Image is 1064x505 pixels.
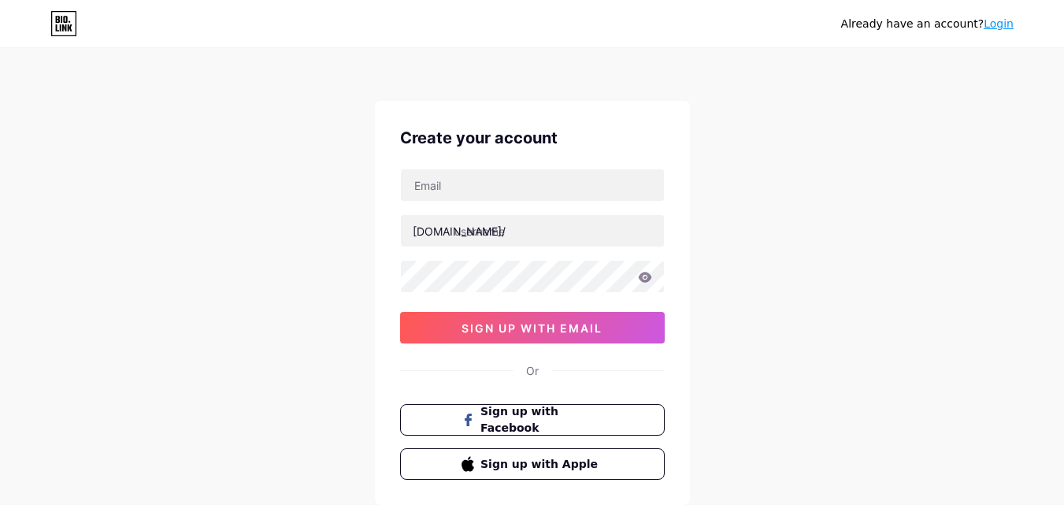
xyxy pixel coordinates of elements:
button: Sign up with Apple [400,448,665,480]
span: Sign up with Apple [480,456,602,473]
button: Sign up with Facebook [400,404,665,436]
span: sign up with email [462,321,602,335]
span: Sign up with Facebook [480,403,602,436]
input: Email [401,169,664,201]
a: Login [984,17,1014,30]
div: Create your account [400,126,665,150]
button: sign up with email [400,312,665,343]
input: username [401,215,664,247]
div: Or [526,362,539,379]
div: [DOMAIN_NAME]/ [413,223,506,240]
div: Already have an account? [841,16,1014,32]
